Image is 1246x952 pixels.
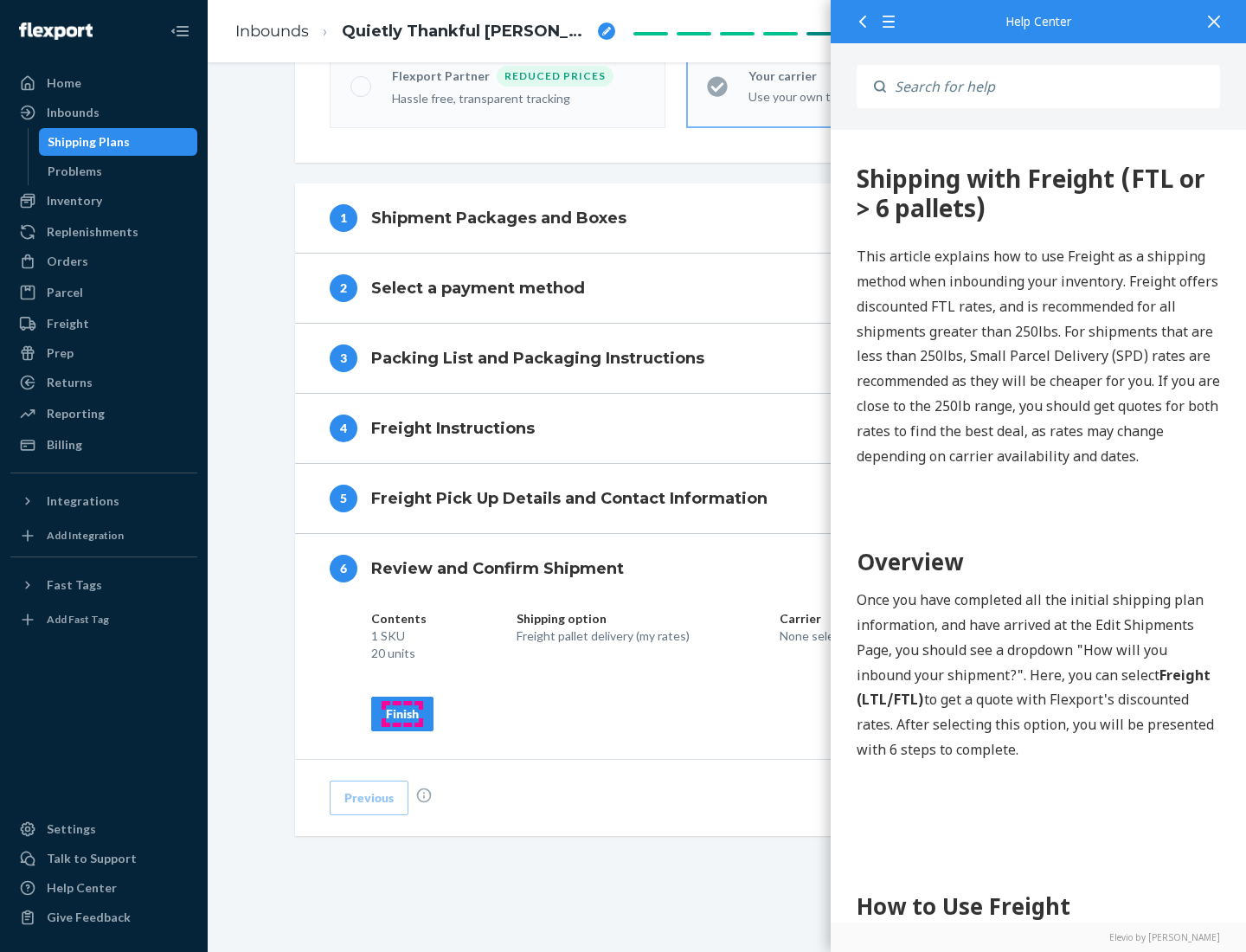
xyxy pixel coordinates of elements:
a: Settings [10,815,197,843]
button: 5Freight Pick Up Details and Contact Information [295,464,1160,533]
a: Elevio by [PERSON_NAME] [857,931,1220,943]
div: Parcel [47,284,83,301]
div: 2 [330,274,357,302]
div: Fast Tags [47,576,102,594]
div: Add Fast Tag [47,612,109,627]
h4: Select a payment method [371,277,585,299]
a: Orders [10,248,197,275]
div: Inventory [47,192,102,209]
input: Search [886,65,1220,108]
a: Inbounds [10,99,197,126]
button: 3Packing List and Packaging Instructions [295,324,1160,393]
a: Add Integration [10,522,197,550]
a: Inventory [10,187,197,215]
div: Hassle free, transparent tracking [392,90,645,107]
div: Problems [48,163,102,180]
div: Use your own transportation [748,88,1001,106]
button: 4Freight Instructions [295,394,1160,463]
div: Give Feedback [47,909,131,926]
a: Problems [39,158,198,185]
div: Inbounds [47,104,100,121]
p: None selected [780,627,859,645]
h2: Step 1: Boxes and Labels [26,811,389,842]
a: Inbounds [235,22,309,41]
a: Help Center [10,874,197,902]
a: Home [10,69,197,97]
div: 5 [330,485,357,512]
button: Fast Tags [10,571,197,599]
div: Help Center [47,879,117,897]
div: Replenishments [47,223,138,241]
p: Carrier [780,610,859,627]
div: Home [47,74,81,92]
div: Your carrier [748,68,1001,85]
img: Flexport logo [19,23,93,40]
a: Prep [10,339,197,367]
button: Integrations [10,487,197,515]
h4: Freight Instructions [371,417,535,440]
div: Help Center [857,16,1220,28]
a: Freight [10,310,197,338]
div: Prep [47,344,74,362]
button: Give Feedback [10,904,197,931]
h4: Freight Pick Up Details and Contact Information [371,487,768,510]
a: Talk to Support [10,845,197,872]
button: 1Shipment Packages and Boxes [295,183,1160,253]
p: 20 units [371,645,427,662]
h1: How to Use Freight [26,760,389,794]
div: Freight [47,315,89,332]
div: 4 [330,415,357,442]
a: Add Fast Tag [10,606,197,634]
div: Talk to Support [47,850,137,867]
button: 2Select a payment method [295,254,1160,323]
div: 3 [330,344,357,372]
div: Shipping Plans [48,133,130,151]
div: 1 [330,204,357,232]
p: Once you have completed all the initial shipping plan information, and have arrived at the Edit S... [26,458,389,633]
button: Previous [330,781,408,815]
div: Reduced prices [497,66,613,87]
div: Billing [47,436,82,453]
h4: Review and Confirm Shipment [371,557,624,580]
a: Reporting [10,400,197,428]
a: Shipping Plans [39,128,198,156]
div: Flexport Partner [392,68,497,85]
a: Parcel [10,279,197,306]
h4: Shipment Packages and Boxes [371,207,626,229]
p: 1 SKU [371,627,427,645]
h1: Overview [26,415,389,449]
div: Settings [47,820,96,838]
p: Contents [371,610,427,627]
div: Integrations [47,492,119,510]
h4: Packing List and Packaging Instructions [371,347,704,370]
div: 6 [330,555,357,582]
a: Returns [10,369,197,396]
a: Billing [10,431,197,459]
p: This article explains how to use Freight as a shipping method when inbounding your inventory. Fre... [26,114,389,338]
div: 360 Shipping with Freight (FTL or > 6 pallets) [26,35,389,93]
div: Reporting [47,405,105,422]
button: Finish [371,697,434,731]
button: 6Review and Confirm Shipment [295,534,1160,603]
span: Quietly Thankful Koala [342,21,591,43]
a: Replenishments [10,218,197,246]
div: Orders [47,253,88,270]
p: Shipping option [517,610,690,627]
p: Freight pallet delivery (my rates) [517,627,690,645]
div: Finish [386,705,419,723]
div: Returns [47,374,93,391]
div: Add Integration [47,528,124,543]
button: Close Navigation [163,14,197,48]
ol: breadcrumbs [222,6,629,57]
